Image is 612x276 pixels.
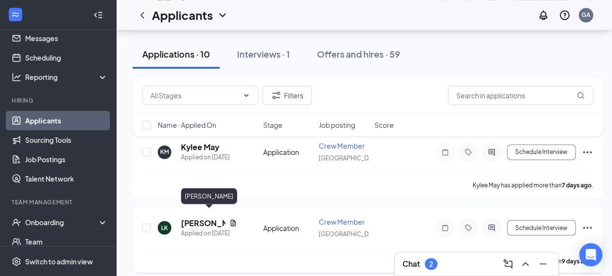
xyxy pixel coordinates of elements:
[562,257,592,264] b: 9 days ago
[577,92,584,99] svg: MagnifyingGlass
[12,72,21,82] svg: Analysis
[181,142,219,153] h5: Kylee May
[237,48,290,60] div: Interviews · 1
[507,144,576,160] button: Schedule Interview
[582,11,590,19] div: GA
[262,86,312,105] button: Filter Filters
[319,141,365,150] span: Crew Member
[263,120,283,130] span: Stage
[502,258,514,270] svg: ComposeMessage
[158,120,216,130] span: Name · Applied On
[562,182,592,189] b: 7 days ago
[136,9,148,21] svg: ChevronLeft
[263,147,313,157] div: Application
[486,224,497,231] svg: ActiveChat
[473,181,593,189] p: Kylee May has applied more than .
[12,96,106,105] div: Hiring
[319,154,380,162] span: [GEOGRAPHIC_DATA]
[582,146,593,158] svg: Ellipses
[319,217,365,226] span: Crew Member
[507,220,576,235] button: Schedule Interview
[181,228,237,238] div: Applied on [DATE]
[181,153,230,162] div: Applied on [DATE]
[25,150,108,169] a: Job Postings
[317,48,400,60] div: Offers and hires · 59
[93,10,103,20] svg: Collapse
[12,198,106,206] div: Team Management
[579,243,602,266] div: Open Intercom Messenger
[463,148,474,156] svg: Tag
[217,9,228,21] svg: ChevronDown
[25,257,93,266] div: Switch to admin view
[319,230,380,237] span: [GEOGRAPHIC_DATA]
[535,256,551,272] button: Minimize
[229,219,237,227] svg: Document
[439,148,451,156] svg: Note
[448,86,593,105] input: Search in applications
[582,222,593,233] svg: Ellipses
[12,217,21,227] svg: UserCheck
[152,7,213,23] h1: Applicants
[319,120,355,130] span: Job posting
[142,48,210,60] div: Applications · 10
[403,259,420,269] h3: Chat
[12,257,21,266] svg: Settings
[25,130,108,150] a: Sourcing Tools
[25,111,108,130] a: Applicants
[11,10,20,19] svg: WorkstreamLogo
[161,223,168,231] div: LK
[160,148,169,156] div: KM
[429,260,433,268] div: 2
[559,9,570,21] svg: QuestionInfo
[25,217,100,227] div: Onboarding
[518,256,533,272] button: ChevronUp
[25,72,108,82] div: Reporting
[374,120,394,130] span: Score
[270,90,282,101] svg: Filter
[263,223,313,232] div: Application
[486,148,497,156] svg: ActiveChat
[463,224,474,231] svg: Tag
[25,29,108,48] a: Messages
[537,9,549,21] svg: Notifications
[520,258,531,270] svg: ChevronUp
[181,188,237,204] div: [PERSON_NAME]
[25,232,108,251] a: Team
[242,92,250,99] svg: ChevronDown
[181,217,225,228] h5: [PERSON_NAME]
[150,90,239,101] input: All Stages
[537,258,549,270] svg: Minimize
[25,169,108,188] a: Talent Network
[500,256,516,272] button: ComposeMessage
[25,48,108,67] a: Scheduling
[439,224,451,231] svg: Note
